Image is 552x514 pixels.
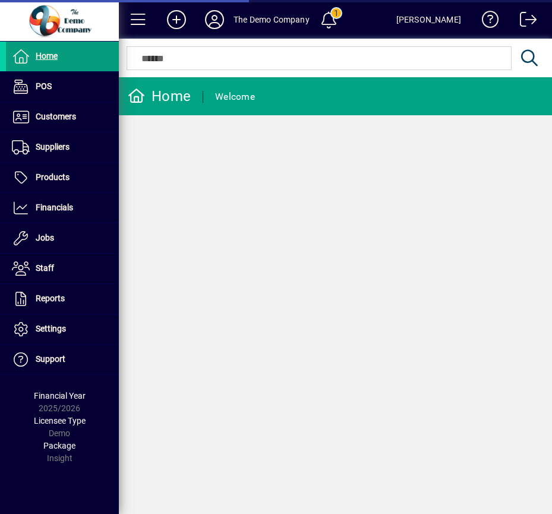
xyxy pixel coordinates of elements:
[36,294,65,303] span: Reports
[36,51,58,61] span: Home
[34,416,86,425] span: Licensee Type
[473,2,499,41] a: Knowledge Base
[6,345,119,374] a: Support
[34,391,86,401] span: Financial Year
[6,314,119,344] a: Settings
[43,441,75,450] span: Package
[36,203,73,212] span: Financials
[128,87,191,106] div: Home
[215,87,255,106] div: Welcome
[36,112,76,121] span: Customers
[36,172,70,182] span: Products
[36,354,65,364] span: Support
[6,193,119,223] a: Financials
[157,9,195,30] button: Add
[6,254,119,283] a: Staff
[6,102,119,132] a: Customers
[6,133,119,162] a: Suppliers
[6,223,119,253] a: Jobs
[36,263,54,273] span: Staff
[36,142,70,152] span: Suppliers
[396,10,461,29] div: [PERSON_NAME]
[6,72,119,102] a: POS
[234,10,310,29] div: The Demo Company
[511,2,537,41] a: Logout
[6,163,119,193] a: Products
[6,284,119,314] a: Reports
[36,81,52,91] span: POS
[195,9,234,30] button: Profile
[36,324,66,333] span: Settings
[36,233,54,242] span: Jobs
